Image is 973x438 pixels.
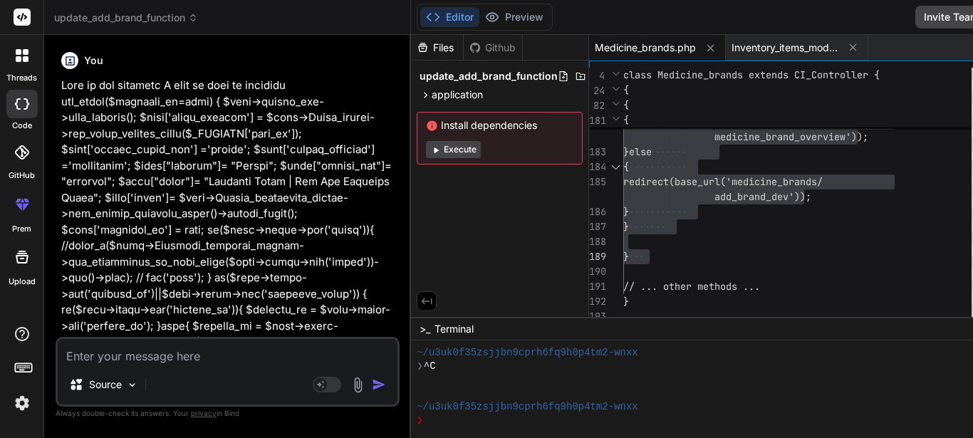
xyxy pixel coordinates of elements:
[623,160,629,173] span: {
[420,7,479,27] button: Editor
[420,322,430,336] span: >_
[89,377,122,392] p: Source
[589,294,605,309] div: 192
[126,379,138,391] img: Pick Models
[191,409,217,417] span: privacy
[411,41,463,55] div: Files
[589,309,605,324] div: 193
[623,175,817,188] span: redirect(base_url('medicine_brands
[417,346,638,360] span: ~/u3uk0f35zsjjbn9cprh6fq9h0p4tm2-wnxx
[595,41,696,55] span: Medicine_brands.php
[426,118,573,132] span: Install dependencies
[372,377,386,392] img: icon
[417,360,424,373] span: ❯
[479,7,549,27] button: Preview
[589,98,605,113] span: 82
[589,113,605,128] span: 181
[732,41,838,55] span: Inventory_items_models.php
[589,145,605,160] div: 183
[623,98,629,111] span: {
[623,145,652,158] span: }else
[589,174,605,189] div: 185
[623,295,629,308] span: }
[623,205,629,218] span: }
[12,120,32,132] label: code
[817,175,823,188] span: /
[623,68,880,81] span: class Medicine_brands extends CI_Controller {
[589,83,605,98] span: 24
[84,53,103,68] h6: You
[420,69,558,83] span: update_add_brand_function
[623,220,629,233] span: }
[417,414,424,427] span: ❯
[589,219,605,234] div: 187
[417,400,638,414] span: ~/u3uk0f35zsjjbn9cprh6fq9h0p4tm2-wnxx
[435,322,474,336] span: Terminal
[424,360,436,373] span: ^C
[714,130,868,143] span: medicine_brand_overview'));
[9,170,35,182] label: GitHub
[623,280,760,293] span: // ... other methods ...
[623,113,629,126] span: {
[589,234,605,249] div: 188
[54,11,198,25] span: update_add_brand_function
[9,276,36,288] label: Upload
[589,160,605,174] div: 184
[464,41,522,55] div: Github
[589,264,605,279] div: 190
[432,88,483,102] span: application
[350,377,366,393] img: attachment
[589,204,605,219] div: 186
[56,407,400,420] p: Always double-check its answers. Your in Bind
[623,83,629,96] span: {
[589,249,605,264] div: 189
[6,72,37,84] label: threads
[623,250,629,263] span: }
[426,141,481,158] button: Execute
[606,160,625,174] div: Click to collapse the range.
[714,190,811,203] span: add_brand_dev'));
[589,279,605,294] div: 191
[589,68,605,83] span: 4
[12,223,31,235] label: prem
[10,391,34,415] img: settings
